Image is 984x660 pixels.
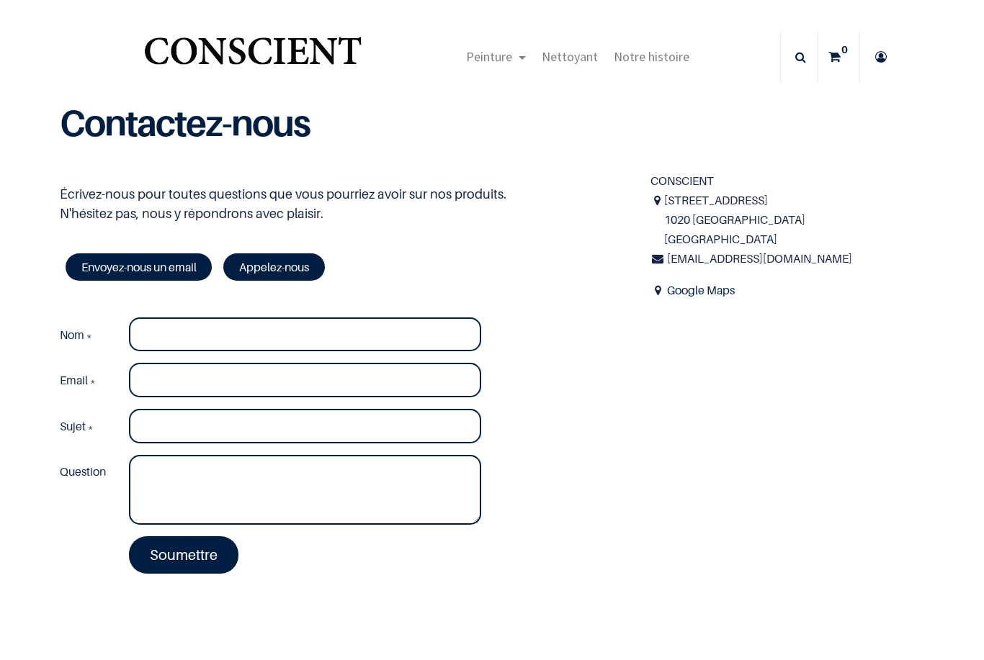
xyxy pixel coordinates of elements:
span: [STREET_ADDRESS] 1020 [GEOGRAPHIC_DATA] [GEOGRAPHIC_DATA] [664,191,923,250]
span: CONSCIENT [650,173,714,188]
span: Question [60,464,106,479]
a: Google Maps [667,283,735,297]
a: Soumettre [129,536,238,574]
a: Appelez-nous [223,253,324,281]
span: Address [650,281,666,300]
span: Notre histoire [614,48,689,65]
span: Sujet [60,419,86,433]
span: Nom [60,327,84,342]
p: Écrivez-nous pour toutes questions que vous pourriez avoir sur nos produits. N'hésitez pas, nous ... [60,184,629,223]
b: Contactez-nous [60,101,310,145]
span: Peinture [466,48,512,65]
a: Peinture [458,32,534,82]
a: 0 [818,32,859,82]
span: Email [60,373,88,387]
i: Adresse [650,191,665,210]
img: Conscient [141,29,364,86]
a: Envoyez-nous un email [66,253,212,281]
span: [EMAIL_ADDRESS][DOMAIN_NAME] [667,251,852,266]
sup: 0 [838,42,851,57]
a: Logo of Conscient [141,29,364,86]
span: Nettoyant [542,48,598,65]
i: Courriel [650,249,666,268]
